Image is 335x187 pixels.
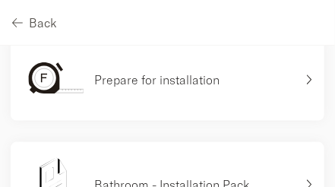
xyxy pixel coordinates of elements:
[94,71,220,89] p: Prepare for installation
[12,5,57,40] button: Back
[23,51,84,109] img: installation.svg
[29,17,57,29] span: Back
